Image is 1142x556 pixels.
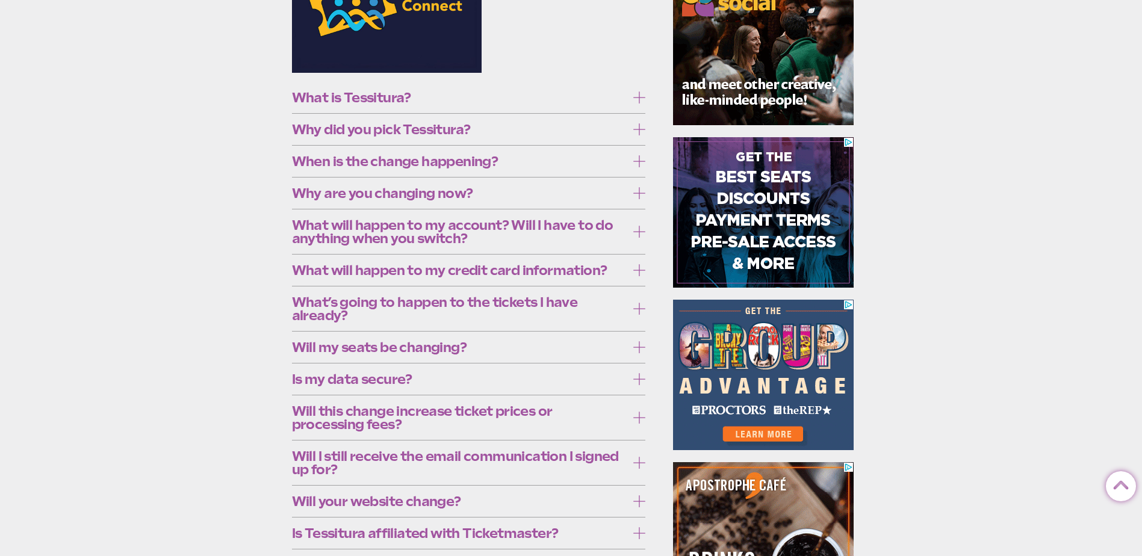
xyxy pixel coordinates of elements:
span: Is Tessitura affiliated with Ticketmaster? [292,527,627,540]
span: What is Tessitura? [292,91,627,104]
span: What’s going to happen to the tickets I have already? [292,295,627,322]
a: Back to Top [1106,472,1130,496]
span: What will happen to my credit card information? [292,264,627,277]
span: Why did you pick Tessitura? [292,123,627,136]
iframe: Advertisement [673,137,854,288]
span: Why are you changing now? [292,187,627,200]
span: When is the change happening? [292,155,627,168]
span: What will happen to my account? Will I have to do anything when you switch? [292,218,627,245]
span: Will this change increase ticket prices or processing fees? [292,404,627,431]
iframe: Advertisement [673,300,854,450]
span: Will I still receive the email communication I signed up for? [292,449,627,476]
span: Is my data secure? [292,372,627,386]
span: Will your website change? [292,495,627,508]
span: Will my seats be changing? [292,341,627,354]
